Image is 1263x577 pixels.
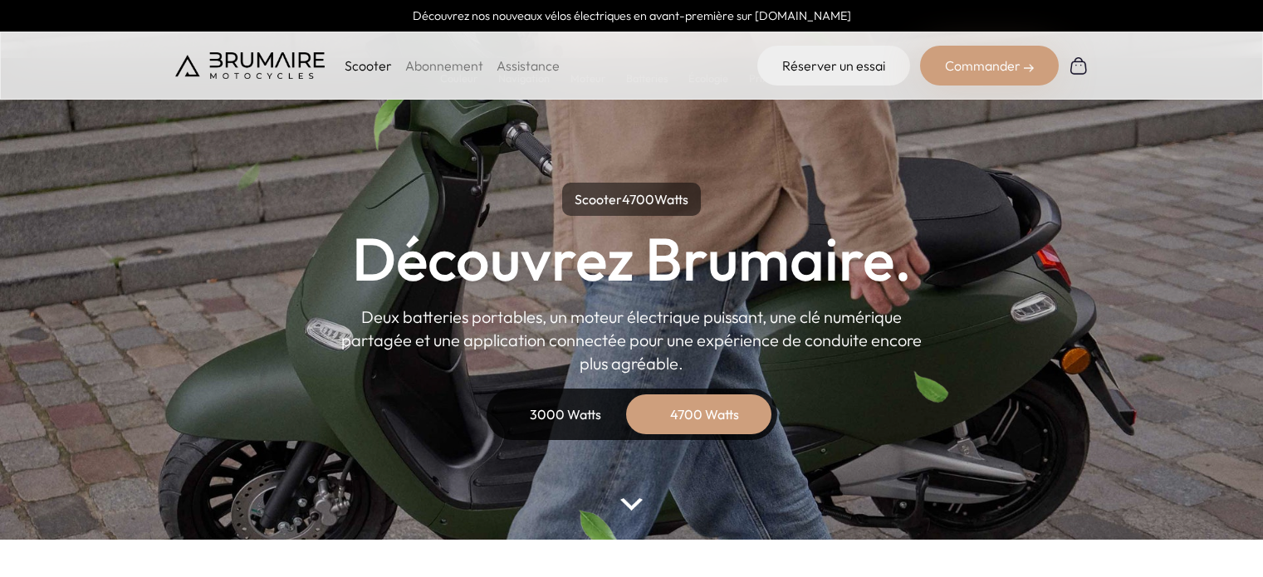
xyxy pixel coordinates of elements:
[920,46,1059,86] div: Commander
[352,229,912,289] h1: Découvrez Brumaire.
[497,57,560,74] a: Assistance
[1069,56,1089,76] img: Panier
[620,498,642,511] img: arrow-bottom.png
[341,306,923,375] p: Deux batteries portables, un moteur électrique puissant, une clé numérique partagée et une applic...
[405,57,483,74] a: Abonnement
[175,52,325,79] img: Brumaire Motocycles
[639,394,771,434] div: 4700 Watts
[345,56,392,76] p: Scooter
[499,394,632,434] div: 3000 Watts
[757,46,910,86] a: Réserver un essai
[1024,63,1034,73] img: right-arrow-2.png
[622,191,654,208] span: 4700
[562,183,701,216] p: Scooter Watts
